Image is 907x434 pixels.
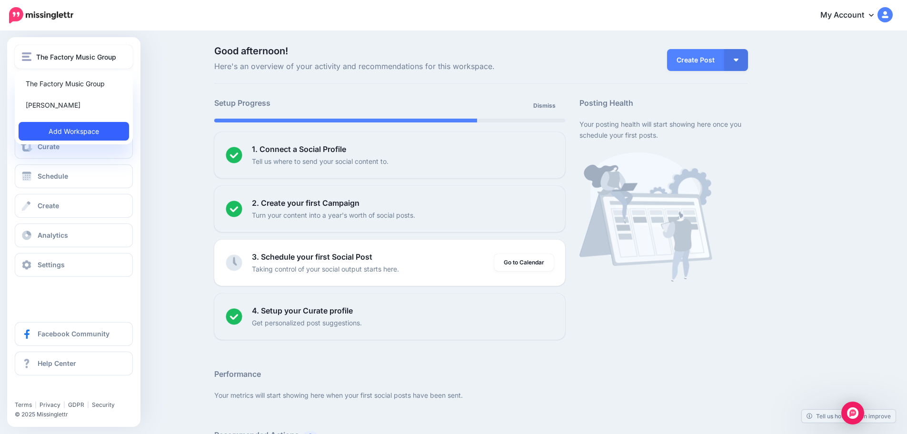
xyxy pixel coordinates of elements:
p: Turn your content into a year's worth of social posts. [252,210,415,221]
p: Your posting health will start showing here once you schedule your first posts. [579,119,748,141]
img: checked-circle.png [226,308,242,325]
b: 3. Schedule your first Social Post [252,252,372,262]
img: arrow-down-white.png [734,59,738,61]
span: Here's an overview of your activity and recommendations for this workspace. [214,61,565,73]
span: The Factory Music Group [36,51,116,62]
a: Dismiss [528,97,561,114]
a: Terms [15,401,32,408]
a: Schedule [15,164,133,188]
img: calendar-waiting.png [579,152,712,282]
span: | [63,401,65,408]
img: Missinglettr [9,7,73,23]
span: Analytics [38,231,68,239]
h5: Posting Health [579,97,748,109]
a: Help Center [15,352,133,375]
a: My Account [811,4,893,27]
h5: Setup Progress [214,97,389,109]
iframe: Twitter Follow Button [15,387,87,397]
span: Curate [38,142,60,151]
img: checked-circle.png [226,147,242,163]
a: [PERSON_NAME] [19,96,129,114]
p: Tell us where to send your social content to. [252,156,389,167]
b: 1. Connect a Social Profile [252,144,346,154]
span: Facebook Community [38,330,110,338]
b: 4. Setup your Curate profile [252,306,353,315]
span: Good afternoon! [214,45,288,57]
span: | [87,401,89,408]
button: The Factory Music Group [15,45,133,69]
a: Create Post [667,49,724,71]
span: Create [38,202,59,210]
a: Facebook Community [15,322,133,346]
a: Analytics [15,223,133,247]
span: Help Center [38,359,76,367]
a: Curate [15,135,133,159]
a: Create [15,194,133,218]
img: checked-circle.png [226,201,242,217]
li: © 2025 Missinglettr [15,410,139,419]
a: GDPR [68,401,84,408]
span: Schedule [38,172,68,180]
a: Settings [15,253,133,277]
a: Security [92,401,115,408]
h5: Performance [214,368,748,380]
img: menu.png [22,52,31,61]
a: Tell us how we can improve [802,410,896,423]
div: Open Intercom Messenger [841,402,864,424]
a: Add Workspace [19,122,129,141]
p: Get personalized post suggestions. [252,317,362,328]
a: Privacy [40,401,60,408]
p: Taking control of your social output starts here. [252,263,399,274]
img: clock-grey.png [226,254,242,271]
a: The Factory Music Group [19,74,129,93]
span: Settings [38,261,65,269]
b: 2. Create your first Campaign [252,198,359,208]
span: | [35,401,37,408]
p: Your metrics will start showing here when your first social posts have been sent. [214,390,748,401]
a: Go to Calendar [494,254,554,271]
